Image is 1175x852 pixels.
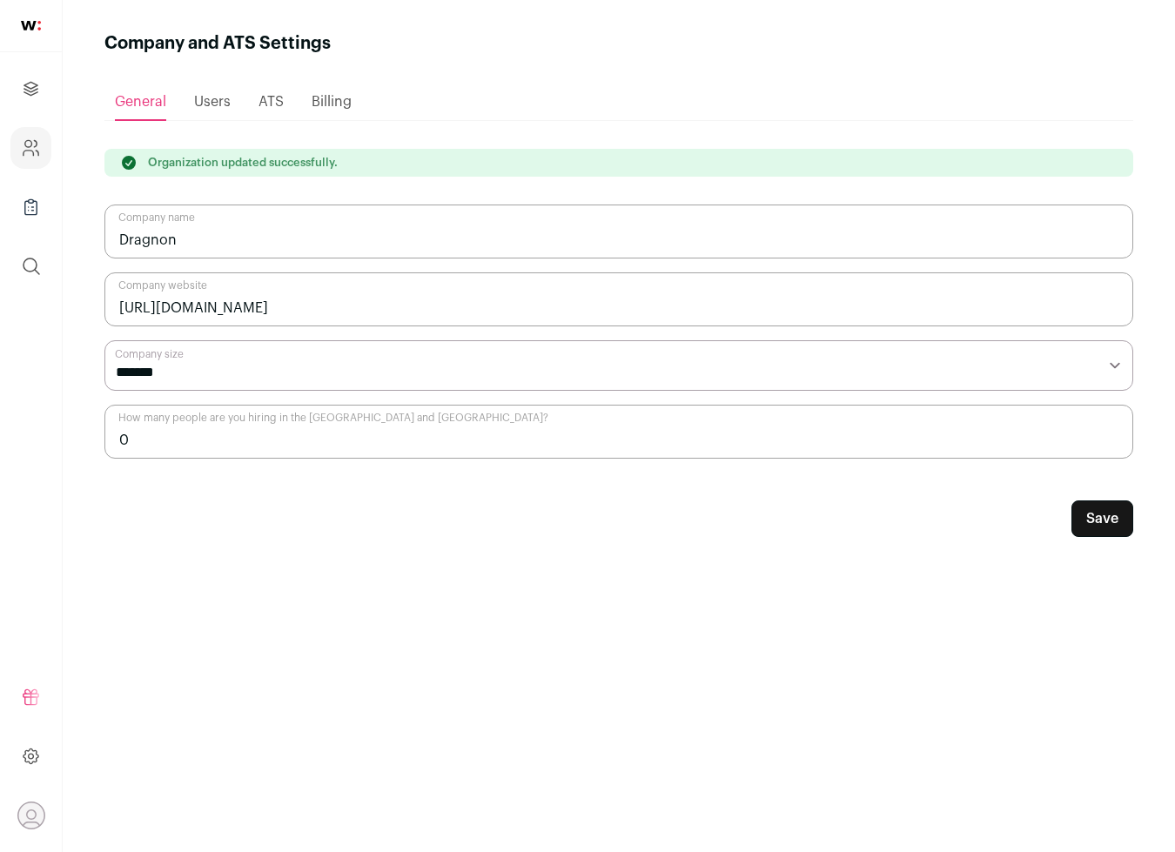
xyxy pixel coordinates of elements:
button: Open dropdown [17,802,45,829]
input: How many people are you hiring in the US and Canada? [104,405,1133,459]
img: wellfound-shorthand-0d5821cbd27db2630d0214b213865d53afaa358527fdda9d0ea32b1df1b89c2c.svg [21,21,41,30]
input: Company name [104,205,1133,258]
span: ATS [258,95,284,109]
input: Company website [104,272,1133,326]
a: Users [194,84,231,119]
span: General [115,95,166,109]
a: Billing [312,84,352,119]
span: Billing [312,95,352,109]
a: ATS [258,84,284,119]
a: Company Lists [10,186,51,228]
p: Organization updated successfully. [148,156,338,170]
span: Users [194,95,231,109]
button: Save [1071,500,1133,537]
a: Projects [10,68,51,110]
h1: Company and ATS Settings [104,31,331,56]
a: Company and ATS Settings [10,127,51,169]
